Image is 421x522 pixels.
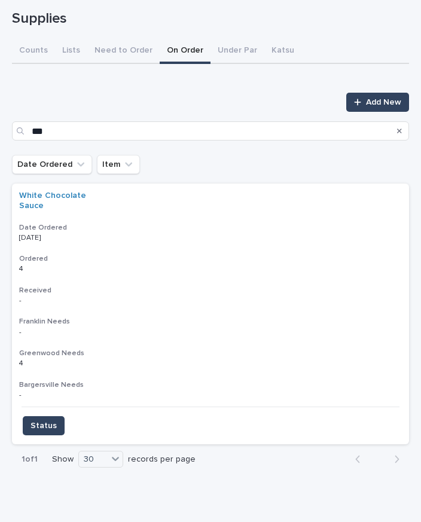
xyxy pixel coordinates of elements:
[19,234,105,242] p: [DATE]
[19,317,402,326] h3: Franklin Needs
[19,389,24,399] p: -
[19,349,402,358] h3: Greenwood Needs
[12,184,409,444] a: White Chocolate Sauce Date Ordered[DATE]Ordered44 Received-- Franklin Needs-- Greenwood Needs44 B...
[55,39,87,64] button: Lists
[19,380,402,390] h3: Bargersville Needs
[19,326,24,337] p: -
[87,39,160,64] button: Need to Order
[19,254,402,264] h3: Ordered
[19,357,26,368] p: 4
[377,454,409,465] button: Next
[19,262,26,273] p: 4
[19,223,402,233] h3: Date Ordered
[346,454,377,465] button: Back
[23,416,65,435] button: Status
[30,420,57,432] span: Status
[19,294,24,305] p: -
[160,39,210,64] button: On Order
[264,39,301,64] button: Katsu
[12,155,92,174] button: Date Ordered
[97,155,140,174] button: Item
[52,454,74,465] p: Show
[79,453,108,466] div: 30
[12,39,55,64] button: Counts
[210,39,264,64] button: Under Par
[19,191,105,211] a: White Chocolate Sauce
[12,121,409,141] input: Search
[19,286,402,295] h3: Received
[366,98,401,106] span: Add New
[12,10,404,28] p: Supplies
[346,93,409,112] a: Add New
[128,454,196,465] p: records per page
[12,445,47,474] p: 1 of 1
